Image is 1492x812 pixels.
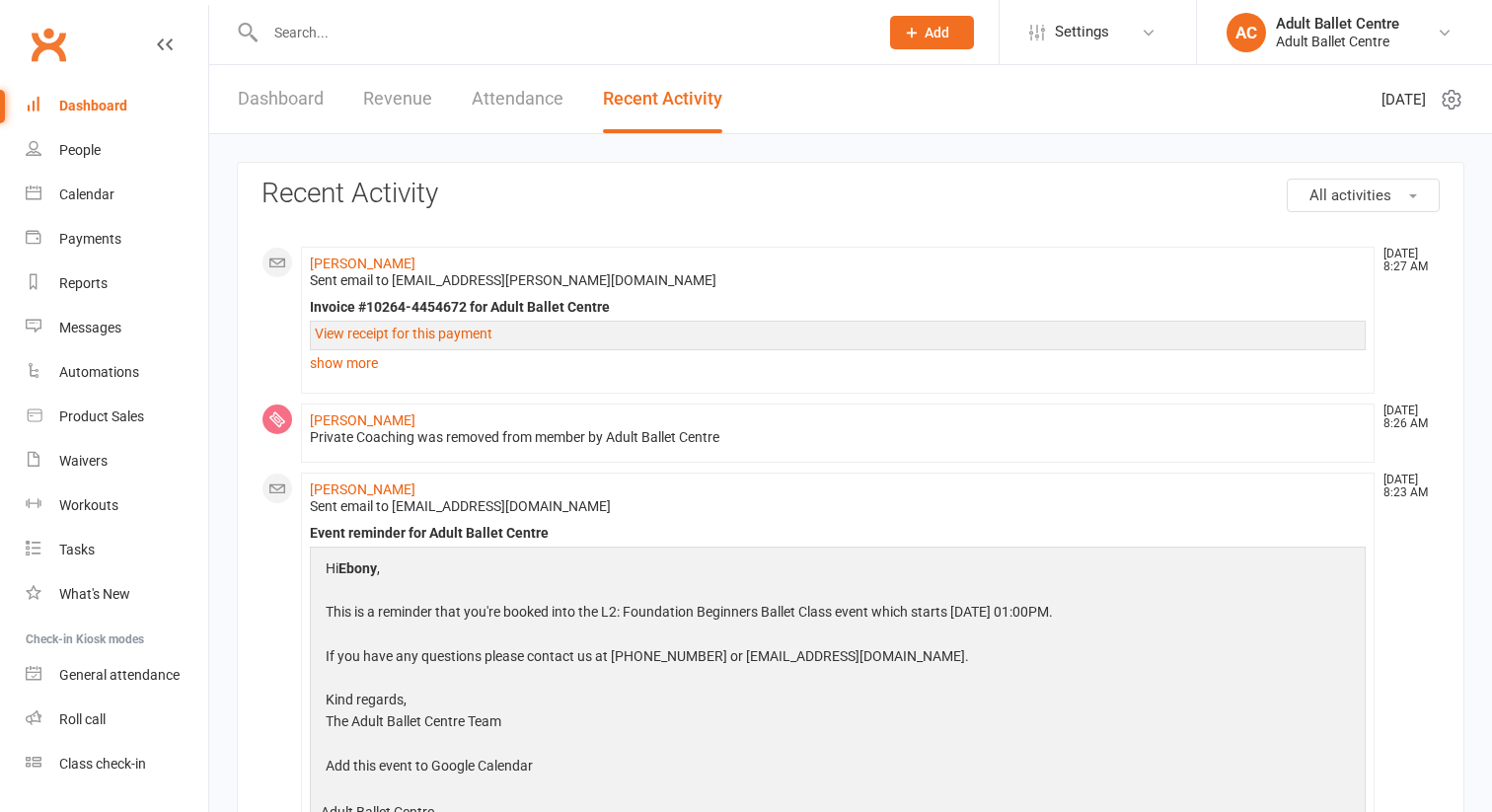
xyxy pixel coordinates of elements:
div: General attendance [59,667,180,683]
div: Messages [59,320,121,335]
div: People [59,142,101,158]
div: Roll call [59,711,106,727]
a: Recent Activity [603,65,722,133]
a: Payments [26,217,208,261]
span: All activities [1309,186,1391,204]
div: Private Coaching was removed from member by Adult Ballet Centre [310,429,1366,446]
strong: Ebony [338,560,377,576]
span: [DATE] [1381,88,1426,111]
a: View receipt for this payment [315,326,492,341]
a: [PERSON_NAME] [310,412,415,428]
p: Kind regards, The Adult Ballet Centre Team [321,689,1058,738]
div: Automations [59,364,139,380]
div: AC [1227,13,1266,52]
div: Payments [59,231,121,247]
div: Reports [59,275,108,291]
time: [DATE] 8:27 AM [1374,248,1439,273]
a: Class kiosk mode [26,742,208,786]
a: Product Sales [26,395,208,439]
div: Adult Ballet Centre [1276,33,1399,50]
p: This is a reminder that you're booked into the L2: Foundation Beginners Ballet Class event which ... [321,601,1058,627]
div: Invoice #10264-4454672 for Adult Ballet Centre [310,299,1366,316]
div: Adult Ballet Centre [1276,15,1399,33]
a: Waivers [26,439,208,483]
span: Settings [1055,10,1109,54]
span: Sent email to [EMAIL_ADDRESS][PERSON_NAME][DOMAIN_NAME] [310,272,716,288]
button: Add [890,16,974,49]
div: Workouts [59,497,118,513]
div: Calendar [59,186,114,202]
a: Reports [26,261,208,306]
a: Dashboard [238,65,324,133]
a: Messages [26,306,208,350]
a: People [26,128,208,173]
div: What's New [59,586,130,602]
p: If you have any questions please contact us at [PHONE_NUMBER] or [EMAIL_ADDRESS][DOMAIN_NAME]. [321,645,1058,672]
a: Roll call [26,698,208,742]
div: Waivers [59,453,108,469]
a: Attendance [472,65,563,133]
h3: Recent Activity [261,179,1440,209]
time: [DATE] 8:23 AM [1374,474,1439,499]
a: Calendar [26,173,208,217]
a: [PERSON_NAME] [310,481,415,497]
div: Product Sales [59,408,144,424]
a: Workouts [26,483,208,528]
a: [PERSON_NAME] [310,256,415,271]
a: Automations [26,350,208,395]
time: [DATE] 8:26 AM [1374,405,1439,430]
div: Dashboard [59,98,127,113]
div: Event reminder for Adult Ballet Centre [310,525,1366,542]
a: Clubworx [24,20,73,69]
input: Search... [260,19,864,46]
div: Class check-in [59,756,146,772]
p: Add this event to Google Calendar [321,755,1058,781]
a: Revenue [363,65,432,133]
a: Dashboard [26,84,208,128]
a: What's New [26,572,208,617]
p: Hi , [321,557,1058,584]
a: General attendance kiosk mode [26,653,208,698]
span: Sent email to [EMAIL_ADDRESS][DOMAIN_NAME] [310,498,611,514]
a: show more [310,349,1366,377]
button: All activities [1287,179,1440,212]
a: Tasks [26,528,208,572]
span: Add [925,25,949,40]
div: Tasks [59,542,95,557]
